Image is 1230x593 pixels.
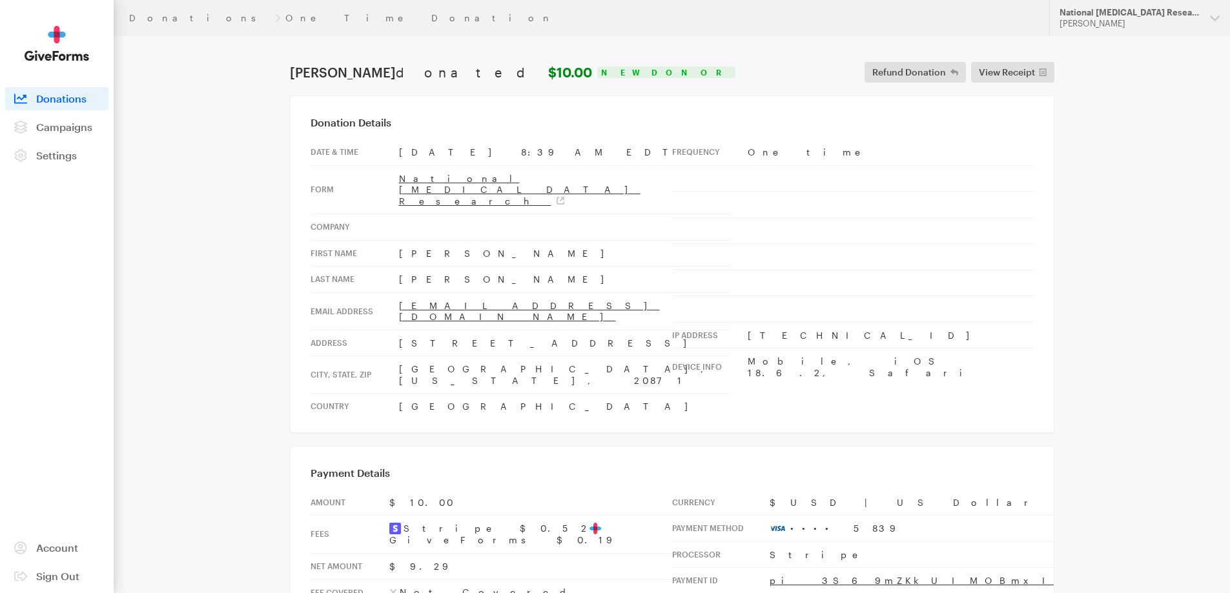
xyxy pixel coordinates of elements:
td: $10.00 [389,490,672,516]
th: Form [311,165,399,214]
td: [PERSON_NAME] [399,240,730,266]
td: [PERSON_NAME] [399,266,730,293]
th: Processor [672,541,770,568]
td: Mobile, iOS 18.6.2, Safari [748,348,1034,386]
th: Payment Method [672,516,770,542]
div: New Donor [597,66,735,78]
img: GiveForms [25,26,89,61]
th: Date & time [311,139,399,165]
a: View Receipt [971,62,1054,83]
a: Campaigns [5,116,108,139]
td: $9.29 [389,553,672,579]
td: [GEOGRAPHIC_DATA] [399,394,730,419]
th: Address [311,330,399,356]
span: Account [36,541,78,554]
th: Currency [672,490,770,516]
td: [GEOGRAPHIC_DATA], [US_STATE], 20871 [399,356,730,394]
th: First Name [311,240,399,266]
span: Donations [36,92,87,105]
a: Sign Out [5,565,108,588]
td: Stripe [770,541,1185,568]
div: [PERSON_NAME] [1060,18,1200,29]
h1: [PERSON_NAME] [290,65,592,80]
strong: $10.00 [548,65,592,80]
a: National [MEDICAL_DATA] Research [399,173,641,206]
span: Settings [36,149,77,161]
td: [STREET_ADDRESS] [399,330,730,356]
td: •••• 5839 [770,516,1185,542]
td: [DATE] 8:39 AM EDT [399,139,730,165]
h3: Payment Details [311,467,1034,479]
th: Country [311,394,399,419]
th: City, state, zip [311,356,399,394]
a: Donations [129,13,270,23]
th: Fees [311,516,389,554]
span: Campaigns [36,121,92,133]
a: Settings [5,144,108,167]
th: Amount [311,490,389,516]
th: Company [311,214,399,241]
th: Net Amount [311,553,389,579]
span: donated [396,65,545,80]
span: View Receipt [979,65,1035,80]
span: Refund Donation [872,65,946,80]
td: One time [748,139,1034,165]
td: Stripe $0.52 GiveForms $0.19 [389,516,672,554]
th: IP address [672,322,748,348]
a: pi_3S69mZKkUIMOBmxI0wp4xb0V [770,575,1185,586]
img: stripe2-5d9aec7fb46365e6c7974577a8dae7ee9b23322d394d28ba5d52000e5e5e0903.svg [389,523,401,534]
div: National [MEDICAL_DATA] Research [1060,7,1200,18]
th: Device info [672,348,748,386]
button: Refund Donation [865,62,966,83]
td: [TECHNICAL_ID] [748,322,1034,348]
img: favicon-aeed1a25926f1876c519c09abb28a859d2c37b09480cd79f99d23ee3a2171d47.svg [589,523,601,534]
a: Account [5,536,108,559]
span: Sign Out [36,570,79,582]
h3: Donation Details [311,116,1034,129]
a: Donations [5,87,108,110]
th: Email address [311,292,399,330]
td: $USD | US Dollar [770,490,1185,516]
th: Last Name [311,266,399,293]
th: Frequency [672,139,748,165]
a: [EMAIL_ADDRESS][DOMAIN_NAME] [399,300,660,323]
